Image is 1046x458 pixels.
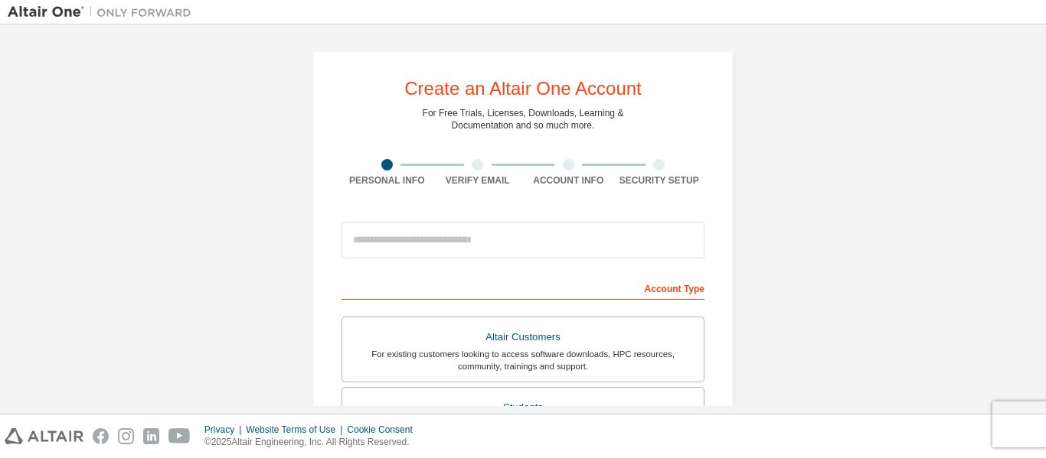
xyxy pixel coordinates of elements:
img: altair_logo.svg [5,428,83,444]
div: Create an Altair One Account [404,80,642,98]
div: Cookie Consent [347,424,421,436]
div: Privacy [204,424,246,436]
div: Security Setup [614,174,705,187]
img: youtube.svg [168,428,191,444]
div: Students [351,397,695,418]
div: Personal Info [342,174,433,187]
div: For Free Trials, Licenses, Downloads, Learning & Documentation and so much more. [423,107,624,132]
div: Altair Customers [351,326,695,348]
img: linkedin.svg [143,428,159,444]
div: Website Terms of Use [246,424,347,436]
p: © 2025 Altair Engineering, Inc. All Rights Reserved. [204,436,422,449]
img: facebook.svg [93,428,109,444]
div: Verify Email [433,174,524,187]
div: Account Type [342,275,704,300]
div: Account Info [523,174,614,187]
img: instagram.svg [118,428,134,444]
img: Altair One [8,5,199,20]
div: For existing customers looking to access software downloads, HPC resources, community, trainings ... [351,348,695,372]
